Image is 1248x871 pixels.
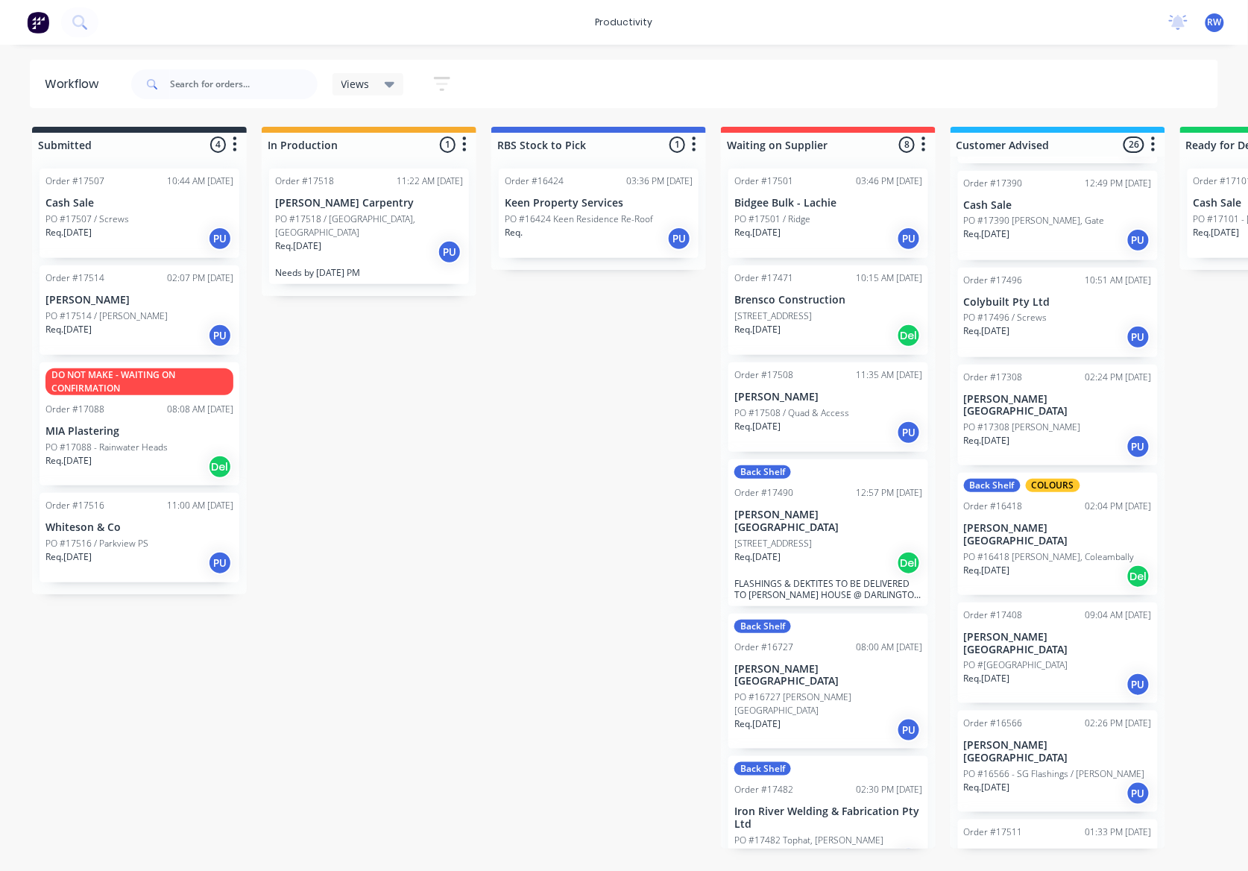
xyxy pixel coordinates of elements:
[964,609,1023,622] div: Order #17408
[734,271,793,285] div: Order #17471
[856,271,922,285] div: 10:15 AM [DATE]
[734,197,922,210] p: Bidgee Bulk - Lachie
[734,762,791,776] div: Back Shelf
[728,265,928,355] div: Order #1747110:15 AM [DATE]Brensco Construction[STREET_ADDRESS]Req.[DATE]Del
[734,486,793,500] div: Order #17490
[208,227,232,251] div: PU
[734,663,922,688] p: [PERSON_NAME][GEOGRAPHIC_DATA]
[45,441,168,454] p: PO #17088 - Rainwater Heads
[275,174,334,188] div: Order #17518
[1126,228,1150,252] div: PU
[728,362,928,452] div: Order #1750811:35 AM [DATE][PERSON_NAME]PO #17508 / Quad & AccessReq.[DATE]PU
[397,174,463,188] div: 11:22 AM [DATE]
[734,226,781,239] p: Req. [DATE]
[734,391,922,403] p: [PERSON_NAME]
[275,197,463,210] p: [PERSON_NAME] Carpentry
[964,564,1010,577] p: Req. [DATE]
[734,805,922,831] p: Iron River Welding & Fabrication Pty Ltd
[40,362,239,485] div: DO NOT MAKE - WAITING ON CONFIRMATIONOrder #1708808:08 AM [DATE]MIA PlasteringPO #17088 - Rainwat...
[275,213,463,239] p: PO #17518 / [GEOGRAPHIC_DATA], [GEOGRAPHIC_DATA]
[728,459,928,606] div: Back ShelfOrder #1749012:57 PM [DATE][PERSON_NAME][GEOGRAPHIC_DATA][STREET_ADDRESS]Req.[DATE]DelF...
[734,294,922,306] p: Brensco Construction
[728,169,928,258] div: Order #1750103:46 PM [DATE]Bidgee Bulk - LachiePO #17501 / RidgeReq.[DATE]PU
[1194,226,1240,239] p: Req. [DATE]
[45,323,92,336] p: Req. [DATE]
[964,672,1010,685] p: Req. [DATE]
[1126,565,1150,588] div: Del
[964,177,1023,190] div: Order #17390
[964,658,1068,672] p: PO #[GEOGRAPHIC_DATA]
[734,406,849,420] p: PO #17508 / Quad & Access
[45,271,104,285] div: Order #17514
[958,603,1158,704] div: Order #1740809:04 AM [DATE][PERSON_NAME][GEOGRAPHIC_DATA]PO #[GEOGRAPHIC_DATA]Req.[DATE]PU
[964,214,1105,227] p: PO #17390 [PERSON_NAME], Gate
[208,551,232,575] div: PU
[45,425,233,438] p: MIA Plastering
[958,473,1158,595] div: Back ShelfCOLOURSOrder #1641802:04 PM [DATE][PERSON_NAME][GEOGRAPHIC_DATA]PO #16418 [PERSON_NAME]...
[45,213,129,226] p: PO #17507 / Screws
[734,465,791,479] div: Back Shelf
[856,783,922,796] div: 02:30 PM [DATE]
[505,213,653,226] p: PO #16424 Keen Residence Re-Roof
[964,522,1152,547] p: [PERSON_NAME][GEOGRAPHIC_DATA]
[45,454,92,468] p: Req. [DATE]
[1085,609,1152,622] div: 09:04 AM [DATE]
[505,226,523,239] p: Req.
[734,717,781,731] p: Req. [DATE]
[964,550,1135,564] p: PO #16418 [PERSON_NAME], Coleambally
[964,274,1023,287] div: Order #17496
[734,509,922,534] p: [PERSON_NAME][GEOGRAPHIC_DATA]
[45,499,104,512] div: Order #17516
[734,309,812,323] p: [STREET_ADDRESS]
[45,75,106,93] div: Workflow
[964,421,1081,434] p: PO #17308 [PERSON_NAME]
[964,371,1023,384] div: Order #17308
[734,620,791,633] div: Back Shelf
[1126,435,1150,459] div: PU
[734,174,793,188] div: Order #17501
[964,500,1023,513] div: Order #16418
[45,197,233,210] p: Cash Sale
[27,11,49,34] img: Factory
[269,169,469,284] div: Order #1751811:22 AM [DATE][PERSON_NAME] CarpentryPO #17518 / [GEOGRAPHIC_DATA], [GEOGRAPHIC_DATA...
[734,368,793,382] div: Order #17508
[1208,16,1222,29] span: RW
[45,403,104,416] div: Order #17088
[856,368,922,382] div: 11:35 AM [DATE]
[734,213,810,226] p: PO #17501 / Ridge
[734,691,922,717] p: PO #16727 [PERSON_NAME][GEOGRAPHIC_DATA]
[734,641,793,654] div: Order #16727
[1085,371,1152,384] div: 02:24 PM [DATE]
[964,631,1152,656] p: [PERSON_NAME][GEOGRAPHIC_DATA]
[40,169,239,258] div: Order #1750710:44 AM [DATE]Cash SalePO #17507 / ScrewsReq.[DATE]PU
[45,174,104,188] div: Order #17507
[958,268,1158,357] div: Order #1749610:51 AM [DATE]Colybuilt Pty LtdPO #17496 / ScrewsReq.[DATE]PU
[40,265,239,355] div: Order #1751402:07 PM [DATE][PERSON_NAME]PO #17514 / [PERSON_NAME]Req.[DATE]PU
[505,174,564,188] div: Order #16424
[167,174,233,188] div: 10:44 AM [DATE]
[45,537,148,550] p: PO #17516 / Parkview PS
[45,550,92,564] p: Req. [DATE]
[964,393,1152,418] p: [PERSON_NAME][GEOGRAPHIC_DATA]
[734,323,781,336] p: Req. [DATE]
[1126,325,1150,349] div: PU
[734,550,781,564] p: Req. [DATE]
[40,493,239,582] div: Order #1751611:00 AM [DATE]Whiteson & CoPO #17516 / Parkview PSReq.[DATE]PU
[897,718,921,742] div: PU
[964,848,1152,861] p: [PERSON_NAME] Business Group
[734,578,922,600] p: FLASHINGS & DEKTITES TO BE DELIVERED TO [PERSON_NAME] HOUSE @ DARLINGTON PT [DATE] 4th, ALONG WIT...
[964,479,1021,492] div: Back Shelf
[964,311,1047,324] p: PO #17496 / Screws
[667,227,691,251] div: PU
[588,11,661,34] div: productivity
[897,324,921,348] div: Del
[505,197,693,210] p: Keen Property Services
[897,227,921,251] div: PU
[734,834,883,847] p: PO #17482 Tophat, [PERSON_NAME]
[208,455,232,479] div: Del
[964,781,1010,794] p: Req. [DATE]
[208,324,232,348] div: PU
[964,227,1010,241] p: Req. [DATE]
[964,324,1010,338] p: Req. [DATE]
[958,171,1158,260] div: Order #1739012:49 PM [DATE]Cash SalePO #17390 [PERSON_NAME], GateReq.[DATE]PU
